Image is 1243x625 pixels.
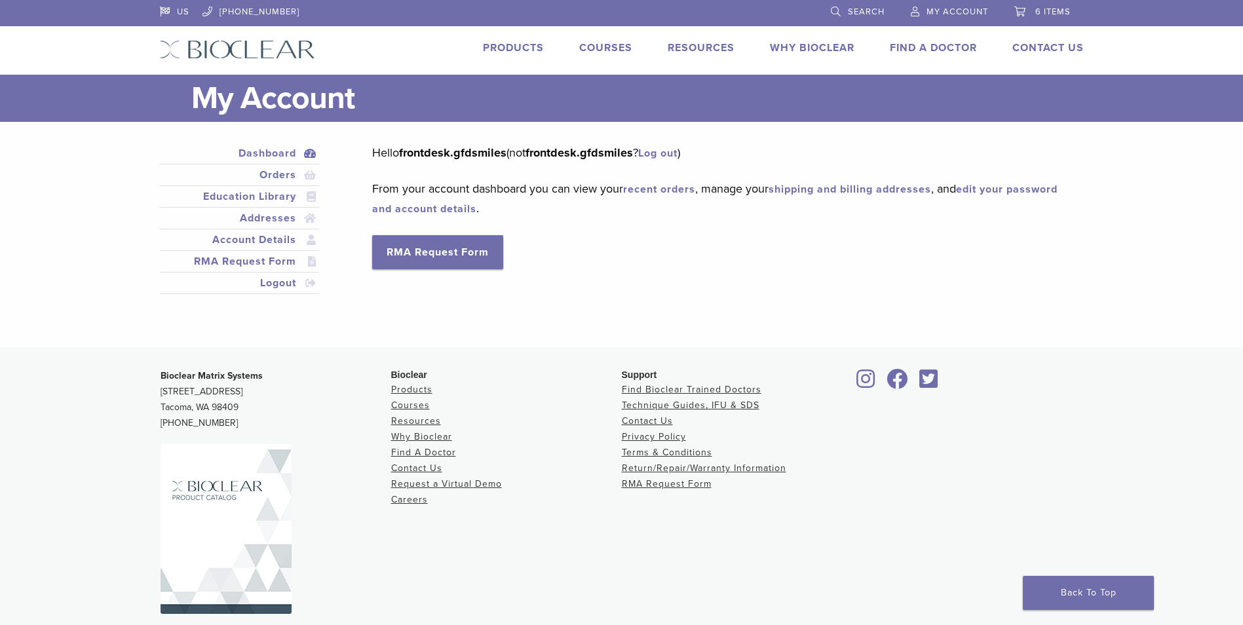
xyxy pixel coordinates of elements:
[915,377,943,390] a: Bioclear
[391,384,432,395] a: Products
[372,179,1063,218] p: From your account dashboard you can view your , manage your , and .
[163,210,317,226] a: Addresses
[526,145,633,160] strong: frontdesk.gfdsmiles
[622,384,761,395] a: Find Bioclear Trained Doctors
[1023,576,1154,610] a: Back To Top
[1035,7,1071,17] span: 6 items
[770,41,854,54] a: Why Bioclear
[883,377,913,390] a: Bioclear
[623,183,695,196] a: recent orders
[161,370,263,381] strong: Bioclear Matrix Systems
[622,447,712,458] a: Terms & Conditions
[399,145,507,160] strong: frontdesk.gfdsmiles
[391,494,428,505] a: Careers
[163,145,317,161] a: Dashboard
[848,7,885,17] span: Search
[160,143,320,310] nav: Account pages
[160,40,315,59] img: Bioclear
[163,189,317,204] a: Education Library
[391,400,430,411] a: Courses
[622,478,712,489] a: RMA Request Form
[372,143,1063,162] p: Hello (not ? )
[163,275,317,291] a: Logout
[1012,41,1084,54] a: Contact Us
[668,41,735,54] a: Resources
[622,431,686,442] a: Privacy Policy
[161,368,391,431] p: [STREET_ADDRESS] Tacoma, WA 98409 [PHONE_NUMBER]
[391,431,452,442] a: Why Bioclear
[890,41,977,54] a: Find A Doctor
[191,75,1084,122] h1: My Account
[927,7,988,17] span: My Account
[622,400,759,411] a: Technique Guides, IFU & SDS
[391,415,441,426] a: Resources
[391,447,456,458] a: Find A Doctor
[852,377,880,390] a: Bioclear
[163,232,317,248] a: Account Details
[579,41,632,54] a: Courses
[769,183,931,196] a: shipping and billing addresses
[622,463,786,474] a: Return/Repair/Warranty Information
[483,41,544,54] a: Products
[372,235,503,269] a: RMA Request Form
[163,254,317,269] a: RMA Request Form
[638,147,678,160] a: Log out
[163,167,317,183] a: Orders
[622,415,673,426] a: Contact Us
[391,369,427,380] span: Bioclear
[391,463,442,474] a: Contact Us
[161,444,292,614] img: Bioclear
[391,478,502,489] a: Request a Virtual Demo
[622,369,657,380] span: Support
